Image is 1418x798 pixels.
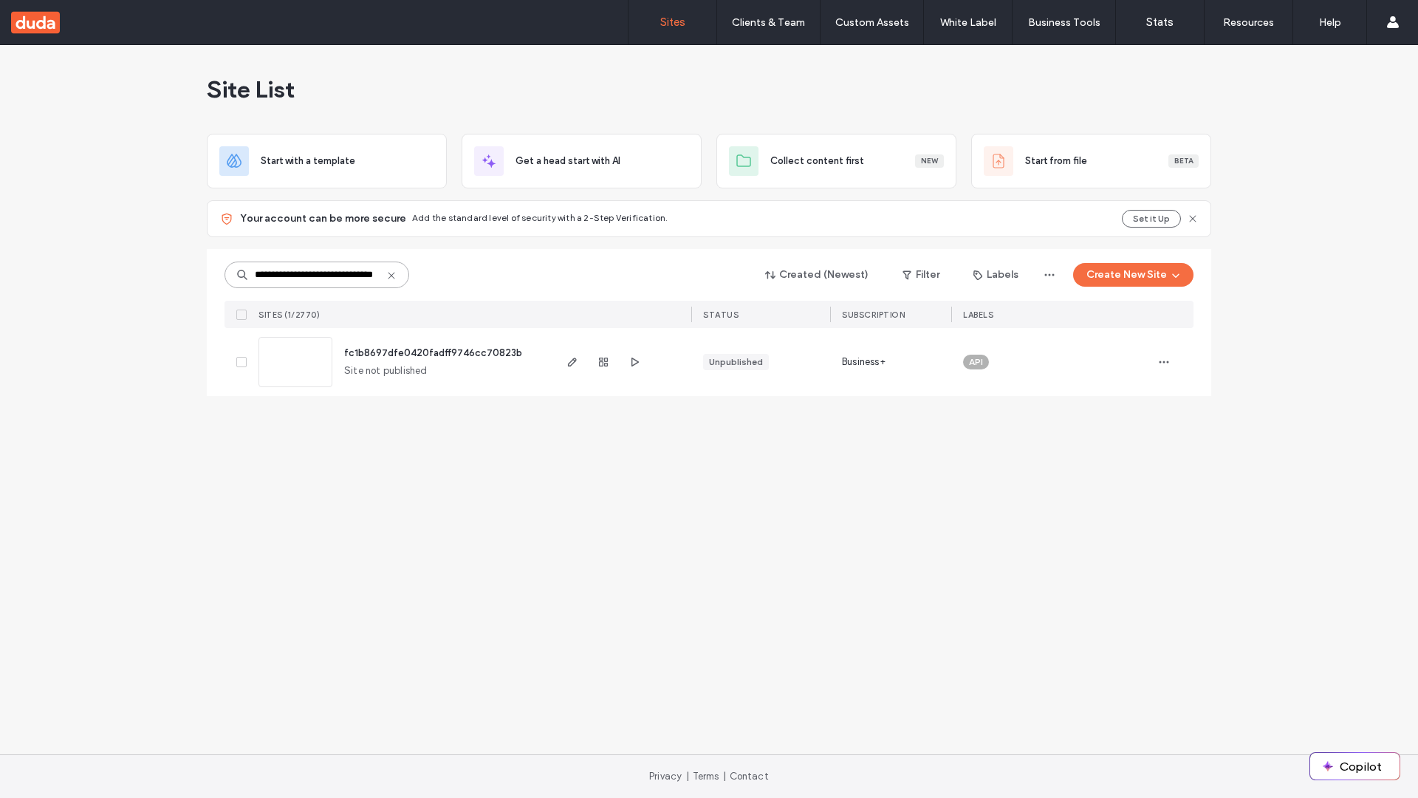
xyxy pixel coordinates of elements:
button: Create New Site [1073,263,1193,287]
a: Terms [693,771,719,782]
label: Sites [660,16,685,29]
span: | [686,771,689,782]
span: Collect content first [770,154,864,168]
span: | [723,771,726,782]
a: Contact [730,771,769,782]
span: Get a head start with AI [516,154,620,168]
span: Start with a template [261,154,355,168]
div: Beta [1168,154,1199,168]
span: API [969,355,983,369]
div: New [915,154,944,168]
button: Set it Up [1122,210,1181,228]
span: Your account can be more secure [240,211,406,226]
div: Collect content firstNew [716,134,956,188]
label: Help [1319,16,1341,29]
span: Site List [207,75,295,104]
button: Filter [888,263,954,287]
div: Unpublished [709,355,763,369]
div: Get a head start with AI [462,134,702,188]
span: Business+ [842,355,886,369]
label: Custom Assets [835,16,909,29]
span: STATUS [703,310,739,320]
label: Resources [1223,16,1274,29]
a: Privacy [649,771,682,782]
button: Copilot [1310,753,1400,780]
div: Start from fileBeta [971,134,1211,188]
span: Site not published [344,364,428,378]
span: Start from file [1025,154,1087,168]
span: SUBSCRIPTION [842,310,905,320]
div: Start with a template [207,134,447,188]
label: White Label [940,16,996,29]
label: Business Tools [1028,16,1100,29]
button: Labels [960,263,1032,287]
a: fc1b8697dfe0420fadff9746cc70823b [344,347,522,358]
label: Stats [1146,16,1174,29]
span: Add the standard level of security with a 2-Step Verification. [412,212,668,223]
span: LABELS [963,310,993,320]
label: Clients & Team [732,16,805,29]
button: Created (Newest) [753,263,882,287]
span: SITES (1/2770) [258,310,320,320]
